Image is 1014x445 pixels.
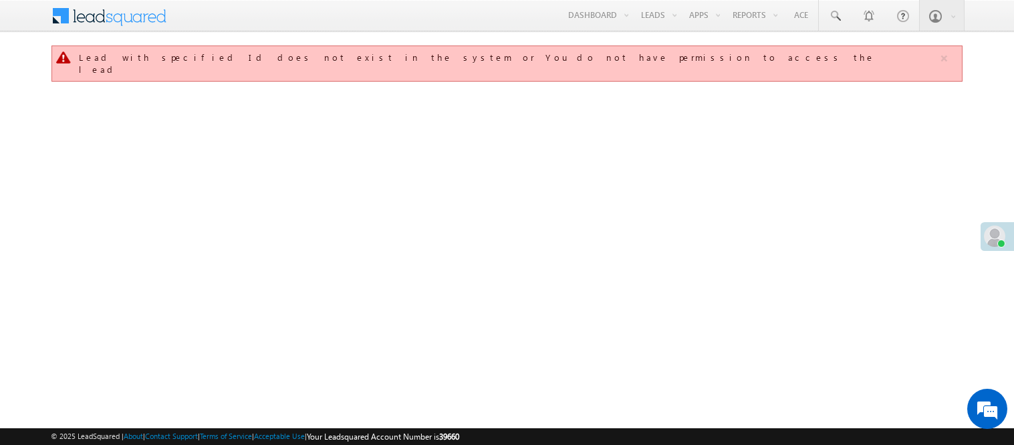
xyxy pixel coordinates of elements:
span: © 2025 LeadSquared | | | | | [51,430,459,443]
a: Terms of Service [200,432,252,440]
a: Acceptable Use [254,432,305,440]
a: Contact Support [145,432,198,440]
span: 39660 [439,432,459,442]
span: Your Leadsquared Account Number is [307,432,459,442]
div: Lead with specified Id does not exist in the system or You do not have permission to access the lead [79,52,938,76]
a: About [124,432,143,440]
